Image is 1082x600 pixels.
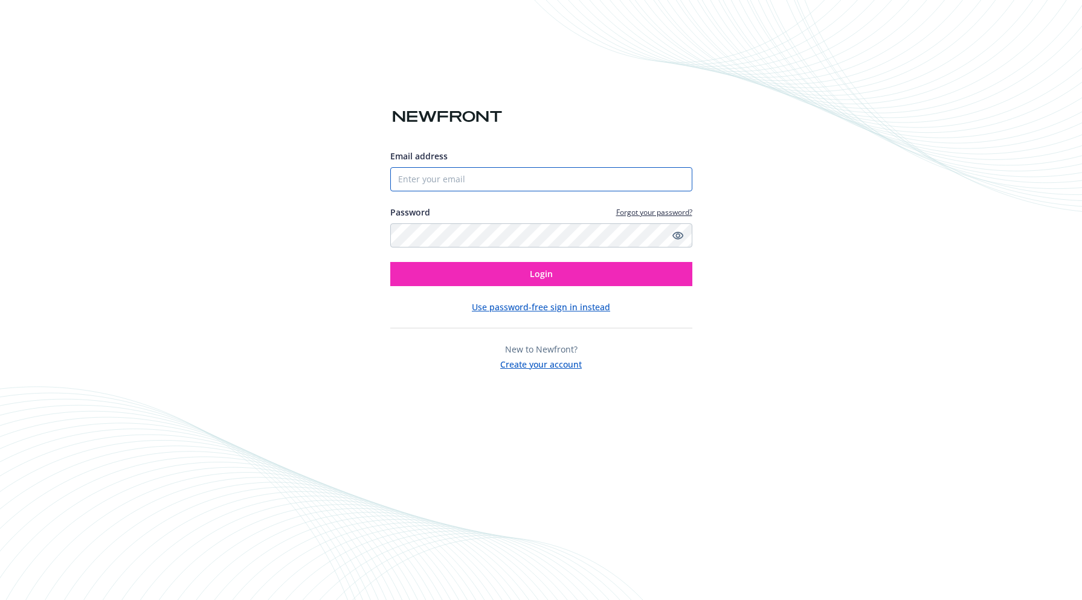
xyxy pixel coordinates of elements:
[390,106,504,127] img: Newfront logo
[472,301,610,313] button: Use password-free sign in instead
[390,150,448,162] span: Email address
[390,206,430,219] label: Password
[390,262,692,286] button: Login
[616,207,692,217] a: Forgot your password?
[505,343,578,355] span: New to Newfront?
[671,228,685,243] a: Show password
[390,223,692,247] input: Enter your password
[500,356,582,371] button: Create your account
[530,268,553,279] span: Login
[390,167,692,191] input: Enter your email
